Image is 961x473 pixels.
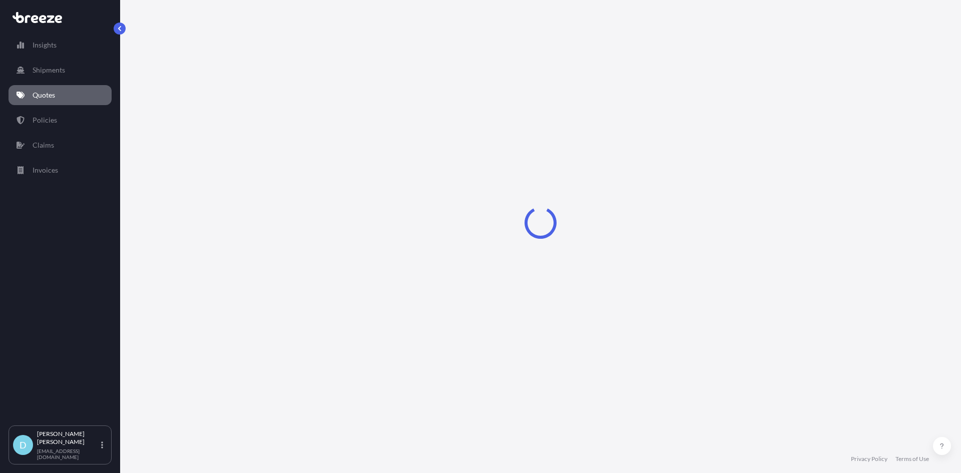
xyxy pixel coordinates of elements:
a: Terms of Use [895,455,929,463]
a: Policies [9,110,112,130]
p: [EMAIL_ADDRESS][DOMAIN_NAME] [37,448,99,460]
p: Invoices [33,165,58,175]
p: Policies [33,115,57,125]
a: Claims [9,135,112,155]
a: Quotes [9,85,112,105]
a: Privacy Policy [851,455,887,463]
p: [PERSON_NAME] [PERSON_NAME] [37,430,99,446]
a: Invoices [9,160,112,180]
span: D [20,440,27,450]
a: Insights [9,35,112,55]
p: Shipments [33,65,65,75]
p: Claims [33,140,54,150]
p: Quotes [33,90,55,100]
p: Insights [33,40,57,50]
a: Shipments [9,60,112,80]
